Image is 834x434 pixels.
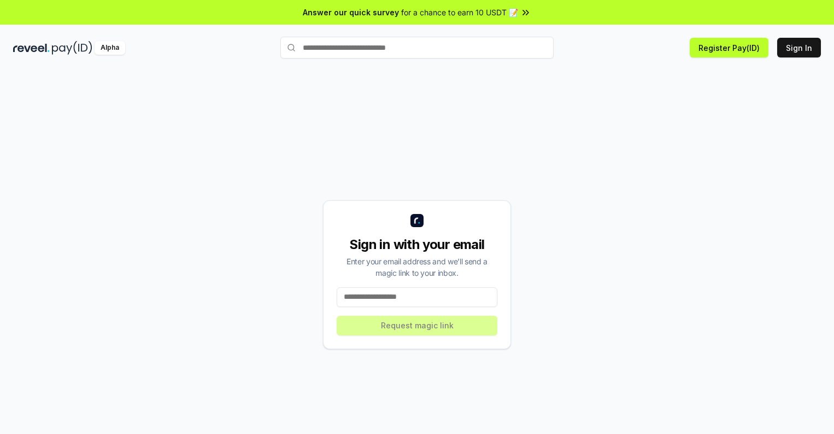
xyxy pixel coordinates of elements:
button: Sign In [777,38,821,57]
button: Register Pay(ID) [690,38,768,57]
div: Enter your email address and we’ll send a magic link to your inbox. [337,256,497,279]
img: pay_id [52,41,92,55]
span: for a chance to earn 10 USDT 📝 [401,7,518,18]
img: logo_small [410,214,424,227]
div: Alpha [95,41,125,55]
span: Answer our quick survey [303,7,399,18]
img: reveel_dark [13,41,50,55]
div: Sign in with your email [337,236,497,253]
